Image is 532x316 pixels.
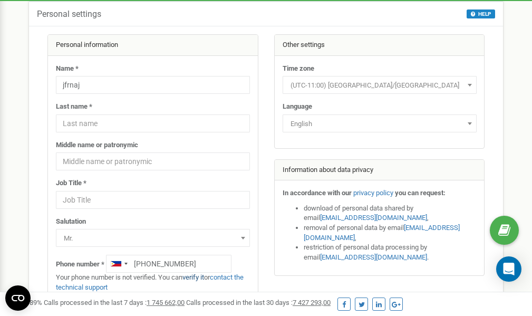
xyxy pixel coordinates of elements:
[283,114,477,132] span: English
[147,299,185,307] u: 1 745 662,00
[56,102,92,112] label: Last name *
[304,223,477,243] li: removal of personal data by email ,
[395,189,446,197] strong: you can request:
[304,224,460,242] a: [EMAIL_ADDRESS][DOMAIN_NAME]
[286,117,473,131] span: English
[56,178,86,188] label: Job Title *
[56,217,86,227] label: Salutation
[48,35,258,56] div: Personal information
[186,299,331,307] span: Calls processed in the last 30 days :
[496,256,521,282] div: Open Intercom Messenger
[56,273,244,291] a: contact the technical support
[37,9,101,19] h5: Personal settings
[56,273,250,292] p: Your phone number is not verified. You can or
[353,189,393,197] a: privacy policy
[56,114,250,132] input: Last name
[275,35,485,56] div: Other settings
[60,231,246,246] span: Mr.
[182,273,204,281] a: verify it
[293,299,331,307] u: 7 427 293,00
[5,285,31,311] button: Open CMP widget
[320,253,427,261] a: [EMAIL_ADDRESS][DOMAIN_NAME]
[283,102,312,112] label: Language
[56,152,250,170] input: Middle name or patronymic
[106,255,231,273] input: +1-800-555-55-55
[283,76,477,94] span: (UTC-11:00) Pacific/Midway
[56,191,250,209] input: Job Title
[275,160,485,181] div: Information about data privacy
[56,140,138,150] label: Middle name or patronymic
[304,243,477,262] li: restriction of personal data processing by email .
[56,76,250,94] input: Name
[467,9,495,18] button: HELP
[56,64,79,74] label: Name *
[320,214,427,222] a: [EMAIL_ADDRESS][DOMAIN_NAME]
[44,299,185,307] span: Calls processed in the last 7 days :
[286,78,473,93] span: (UTC-11:00) Pacific/Midway
[56,260,104,270] label: Phone number *
[107,255,131,272] div: Telephone country code
[283,64,314,74] label: Time zone
[283,189,352,197] strong: In accordance with our
[304,204,477,223] li: download of personal data shared by email ,
[56,229,250,247] span: Mr.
